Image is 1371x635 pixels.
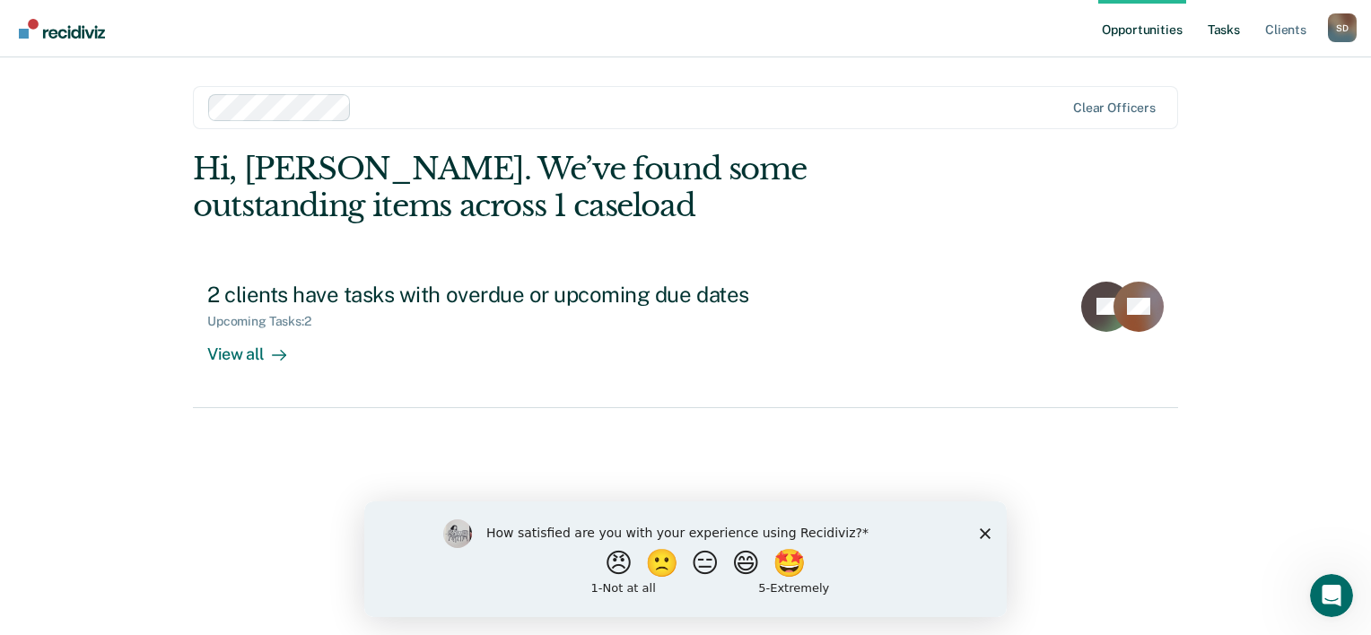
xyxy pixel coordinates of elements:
[19,19,105,39] img: Recidiviz
[1073,100,1156,116] div: Clear officers
[364,501,1007,617] iframe: Survey by Kim from Recidiviz
[193,151,981,224] div: Hi, [PERSON_NAME]. We’ve found some outstanding items across 1 caseload
[1328,13,1357,42] div: S D
[207,282,837,308] div: 2 clients have tasks with overdue or upcoming due dates
[1310,574,1353,617] iframe: Intercom live chat
[1328,13,1357,42] button: Profile dropdown button
[207,314,326,329] div: Upcoming Tasks : 2
[207,329,308,364] div: View all
[193,267,1178,408] a: 2 clients have tasks with overdue or upcoming due datesUpcoming Tasks:2View all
